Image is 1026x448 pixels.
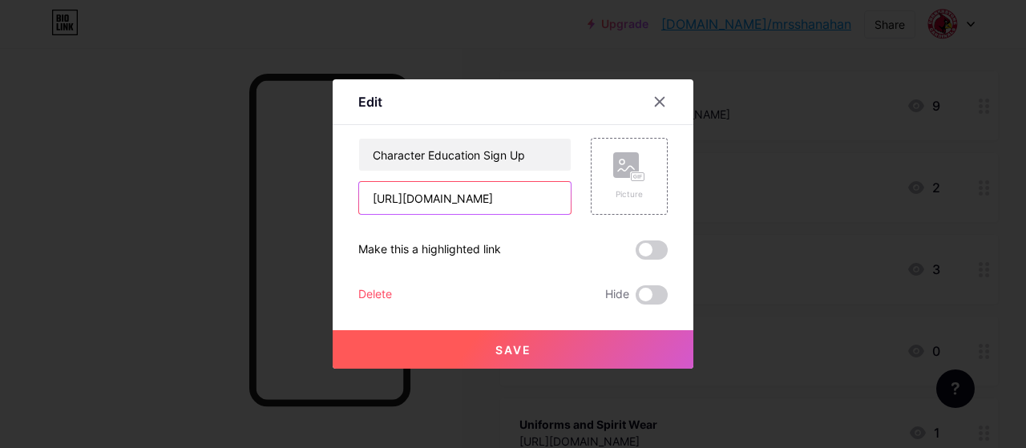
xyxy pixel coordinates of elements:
div: Delete [358,285,392,305]
button: Save [333,330,693,369]
input: URL [359,182,571,214]
div: Make this a highlighted link [358,240,501,260]
div: Edit [358,92,382,111]
span: Save [495,343,531,357]
div: Picture [613,188,645,200]
input: Title [359,139,571,171]
span: Hide [605,285,629,305]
